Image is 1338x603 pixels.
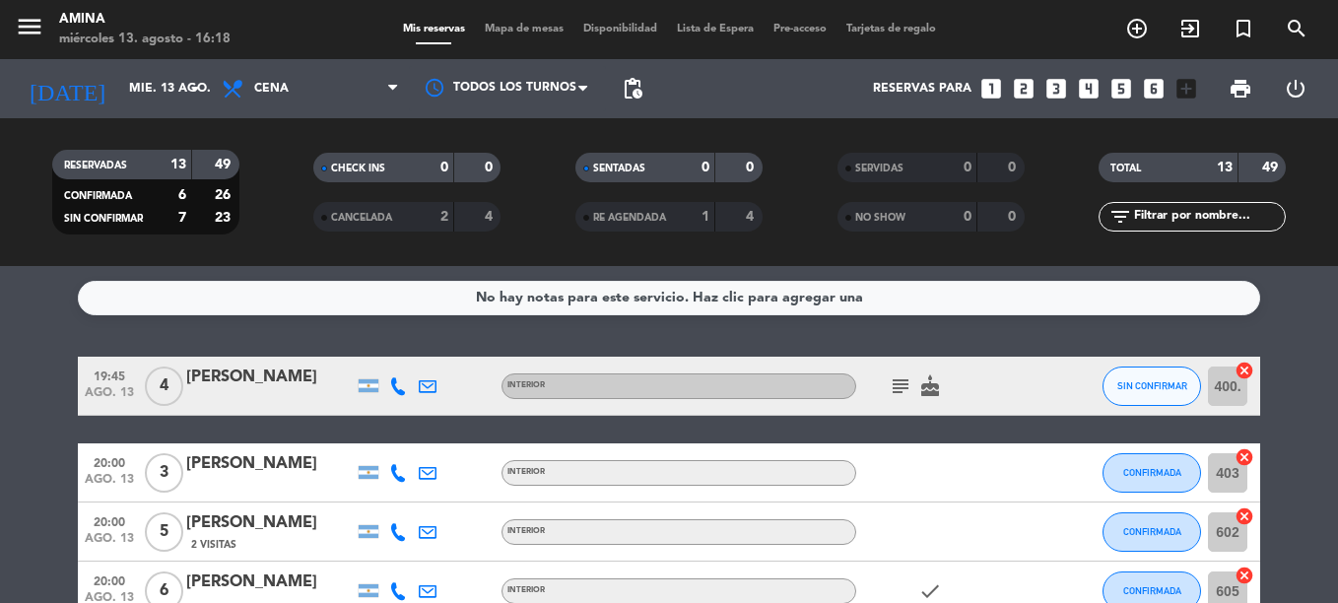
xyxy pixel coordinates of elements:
[1110,164,1141,173] span: TOTAL
[1217,161,1233,174] strong: 13
[1229,77,1252,100] span: print
[85,473,134,496] span: ago. 13
[1008,210,1020,224] strong: 0
[64,161,127,170] span: RESERVADAS
[215,188,234,202] strong: 26
[1103,512,1201,552] button: CONFIRMADA
[702,161,709,174] strong: 0
[1117,380,1187,391] span: SIN CONFIRMAR
[183,77,207,100] i: arrow_drop_down
[186,365,354,390] div: [PERSON_NAME]
[855,213,905,223] span: NO SHOW
[85,386,134,409] span: ago. 13
[485,210,497,224] strong: 4
[393,24,475,34] span: Mis reservas
[475,24,573,34] span: Mapa de mesas
[1123,585,1181,596] span: CONFIRMADA
[873,82,971,96] span: Reservas para
[85,569,134,591] span: 20:00
[1235,361,1254,380] i: cancel
[178,211,186,225] strong: 7
[918,579,942,603] i: check
[507,468,545,476] span: INTERIOR
[15,12,44,41] i: menu
[964,161,971,174] strong: 0
[64,191,132,201] span: CONFIRMADA
[186,510,354,536] div: [PERSON_NAME]
[1125,17,1149,40] i: add_circle_outline
[1268,59,1323,118] div: LOG OUT
[1103,367,1201,406] button: SIN CONFIRMAR
[593,164,645,173] span: SENTADAS
[1103,453,1201,493] button: CONFIRMADA
[1008,161,1020,174] strong: 0
[145,367,183,406] span: 4
[1108,205,1132,229] i: filter_list
[667,24,764,34] span: Lista de Espera
[1141,76,1167,101] i: looks_6
[85,509,134,532] span: 20:00
[215,158,234,171] strong: 49
[186,451,354,477] div: [PERSON_NAME]
[1123,526,1181,537] span: CONFIRMADA
[59,30,231,49] div: miércoles 13. agosto - 16:18
[170,158,186,171] strong: 13
[855,164,903,173] span: SERVIDAS
[702,210,709,224] strong: 1
[1235,506,1254,526] i: cancel
[440,210,448,224] strong: 2
[145,453,183,493] span: 3
[485,161,497,174] strong: 0
[85,450,134,473] span: 20:00
[1173,76,1199,101] i: add_box
[1284,77,1307,100] i: power_settings_new
[85,364,134,386] span: 19:45
[476,287,863,309] div: No hay notas para este servicio. Haz clic para agregar una
[59,10,231,30] div: Amina
[191,537,236,553] span: 2 Visitas
[215,211,234,225] strong: 23
[1178,17,1202,40] i: exit_to_app
[145,512,183,552] span: 5
[1108,76,1134,101] i: looks_5
[621,77,644,100] span: pending_actions
[889,374,912,398] i: subject
[836,24,946,34] span: Tarjetas de regalo
[1235,566,1254,585] i: cancel
[1011,76,1037,101] i: looks_two
[64,214,143,224] span: SIN CONFIRMAR
[85,532,134,555] span: ago. 13
[331,213,392,223] span: CANCELADA
[1123,467,1181,478] span: CONFIRMADA
[15,67,119,110] i: [DATE]
[573,24,667,34] span: Disponibilidad
[746,210,758,224] strong: 4
[1132,206,1285,228] input: Filtrar por nombre...
[978,76,1004,101] i: looks_one
[186,569,354,595] div: [PERSON_NAME]
[178,188,186,202] strong: 6
[507,527,545,535] span: INTERIOR
[764,24,836,34] span: Pre-acceso
[1076,76,1102,101] i: looks_4
[593,213,666,223] span: RE AGENDADA
[507,381,545,389] span: INTERIOR
[746,161,758,174] strong: 0
[1235,447,1254,467] i: cancel
[15,12,44,48] button: menu
[440,161,448,174] strong: 0
[507,586,545,594] span: INTERIOR
[964,210,971,224] strong: 0
[1232,17,1255,40] i: turned_in_not
[331,164,385,173] span: CHECK INS
[918,374,942,398] i: cake
[1285,17,1308,40] i: search
[1262,161,1282,174] strong: 49
[254,82,289,96] span: Cena
[1043,76,1069,101] i: looks_3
